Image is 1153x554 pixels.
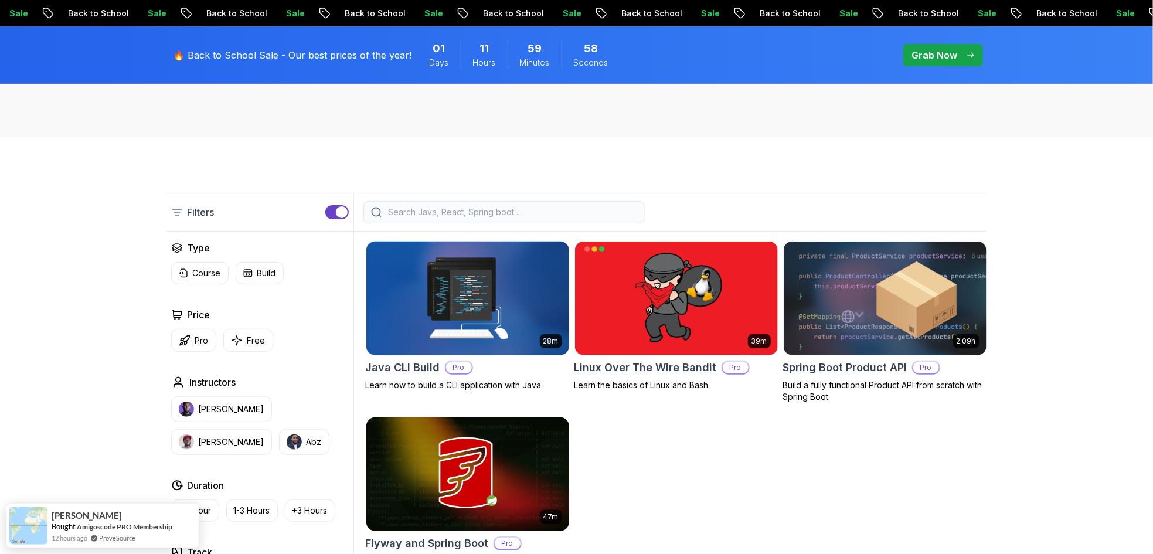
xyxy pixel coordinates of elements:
button: Pro [171,329,216,352]
a: Amigoscode PRO Membership [77,522,172,531]
img: instructor img [179,434,194,450]
button: instructor imgAbz [279,429,329,455]
input: Search Java, React, Spring boot ... [386,206,637,218]
img: Java CLI Build card [361,239,574,358]
p: Back to School [749,8,829,19]
p: +3 Hours [292,505,328,516]
p: Back to School [472,8,552,19]
p: Back to School [57,8,137,19]
p: Learn the basics of Linux and Bash. [574,379,778,391]
p: Sale [691,8,728,19]
button: instructor img[PERSON_NAME] [171,429,272,455]
p: Course [193,267,221,279]
p: Sale [829,8,866,19]
h2: Price [188,308,210,322]
p: Back to School [1026,8,1106,19]
p: Abz [307,436,322,448]
a: Java CLI Build card28mJava CLI BuildProLearn how to build a CLI application with Java. [366,241,570,391]
a: ProveSource [99,533,135,543]
h2: Duration [188,478,225,492]
p: Build [257,267,276,279]
button: Free [223,329,273,352]
img: Spring Boot Product API card [784,242,987,355]
span: 12 hours ago [52,533,87,543]
p: Back to School [334,8,414,19]
a: Linux Over The Wire Bandit card39mLinux Over The Wire BanditProLearn the basics of Linux and Bash. [574,241,778,391]
p: 47m [543,512,559,522]
span: 59 Minutes [528,40,542,57]
h2: Linux Over The Wire Bandit [574,359,717,376]
p: Sale [552,8,590,19]
button: +3 Hours [285,499,335,522]
p: Grab Now [912,48,958,62]
span: Hours [473,57,496,69]
img: Linux Over The Wire Bandit card [575,242,778,355]
p: Sale [414,8,451,19]
p: 39m [751,337,767,346]
p: Back to School [196,8,276,19]
h2: Spring Boot Product API [783,359,907,376]
img: provesource social proof notification image [9,507,47,545]
p: Learn how to build a CLI application with Java. [366,379,570,391]
span: Seconds [574,57,608,69]
p: Sale [137,8,175,19]
p: Pro [446,362,472,373]
p: Sale [276,8,313,19]
img: instructor img [179,402,194,417]
p: Sale [1106,8,1143,19]
button: Build [236,262,284,284]
img: Flyway and Spring Boot card [366,417,569,531]
p: Filters [188,205,215,219]
a: Spring Boot Product API card2.09hSpring Boot Product APIProBuild a fully functional Product API f... [783,241,987,403]
h2: Instructors [190,375,236,389]
p: Free [247,335,266,346]
span: 11 Hours [479,40,489,57]
h2: Type [188,241,210,255]
p: Pro [913,362,939,373]
p: 🔥 Back to School Sale - Our best prices of the year! [174,48,412,62]
p: Pro [495,538,521,549]
span: 1 Days [433,40,445,57]
p: [PERSON_NAME] [199,436,264,448]
button: Course [171,262,229,284]
p: [PERSON_NAME] [199,403,264,415]
img: instructor img [287,434,302,450]
span: Bought [52,522,76,531]
button: 0-1 Hour [171,499,219,522]
p: Back to School [611,8,691,19]
button: 1-3 Hours [226,499,278,522]
span: Minutes [520,57,550,69]
p: 2.09h [957,337,976,346]
p: Build a fully functional Product API from scratch with Spring Boot. [783,379,987,403]
p: 1-3 Hours [234,505,270,516]
p: 28m [543,337,559,346]
p: Pro [195,335,209,346]
span: [PERSON_NAME] [52,511,122,521]
span: 58 Seconds [584,40,598,57]
span: Days [430,57,449,69]
p: Back to School [887,8,967,19]
p: Pro [723,362,749,373]
button: instructor img[PERSON_NAME] [171,396,272,422]
h2: Flyway and Spring Boot [366,535,489,552]
h2: Java CLI Build [366,359,440,376]
p: Sale [967,8,1005,19]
